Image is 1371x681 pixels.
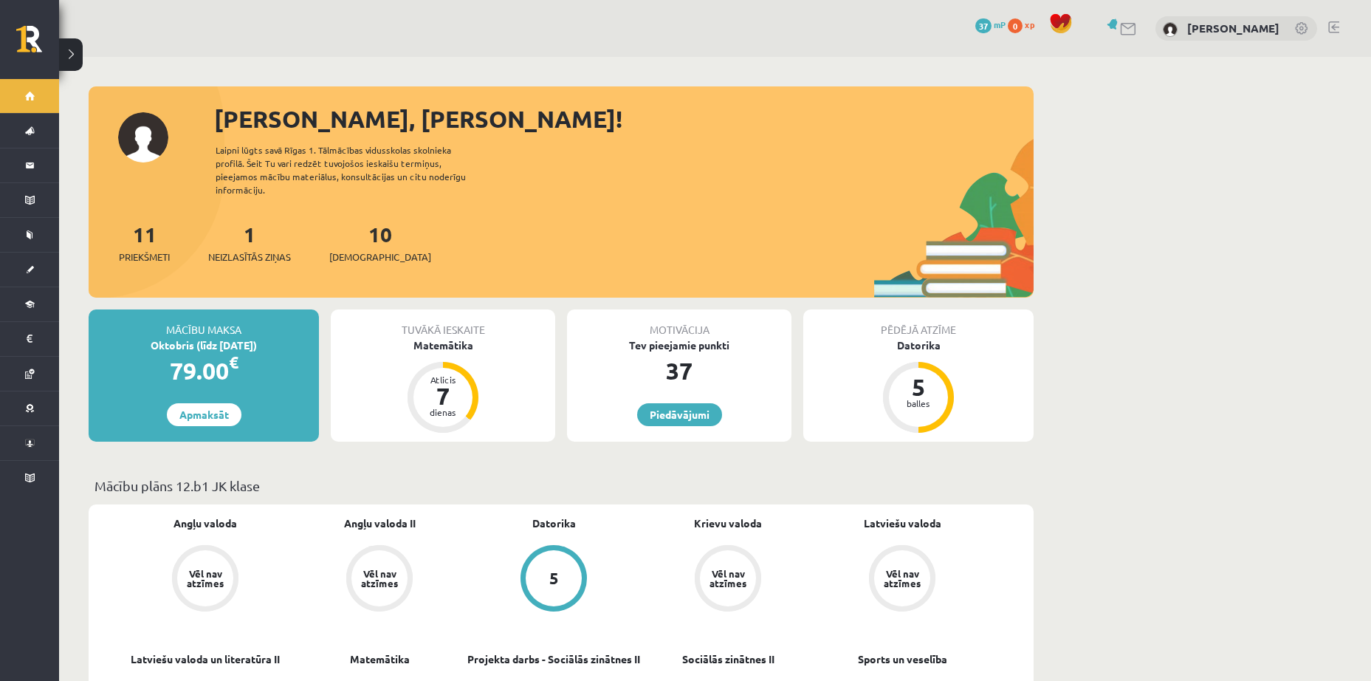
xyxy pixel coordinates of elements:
[173,516,237,531] a: Angļu valoda
[350,651,410,667] a: Matemātika
[467,651,640,667] a: Projekta darbs - Sociālās zinātnes II
[359,569,400,588] div: Vēl nav atzīmes
[641,545,815,615] a: Vēl nav atzīmes
[229,352,238,373] span: €
[331,338,555,353] div: Matemātika
[1008,18,1023,33] span: 0
[118,545,292,615] a: Vēl nav atzīmes
[292,545,467,615] a: Vēl nav atzīmes
[532,516,576,531] a: Datorika
[185,569,226,588] div: Vēl nav atzīmes
[567,309,791,338] div: Motivācija
[216,143,492,196] div: Laipni lūgts savā Rīgas 1. Tālmācības vidusskolas skolnieka profilā. Šeit Tu vari redzēt tuvojošo...
[896,399,941,408] div: balles
[16,26,59,63] a: Rīgas 1. Tālmācības vidusskola
[896,375,941,399] div: 5
[694,516,762,531] a: Krievu valoda
[975,18,992,33] span: 37
[1163,22,1178,37] img: Edgars Freimanis
[682,651,774,667] a: Sociālās zinātnes II
[803,309,1034,338] div: Pēdējā atzīme
[637,403,722,426] a: Piedāvājumi
[331,338,555,435] a: Matemātika Atlicis 7 dienas
[549,570,559,586] div: 5
[89,338,319,353] div: Oktobris (līdz [DATE])
[803,338,1034,353] div: Datorika
[467,545,641,615] a: 5
[329,221,431,264] a: 10[DEMOGRAPHIC_DATA]
[208,250,291,264] span: Neizlasītās ziņas
[331,309,555,338] div: Tuvākā ieskaite
[421,384,465,408] div: 7
[1187,21,1279,35] a: [PERSON_NAME]
[567,338,791,353] div: Tev pieejamie punkti
[421,375,465,384] div: Atlicis
[95,476,1028,496] p: Mācību plāns 12.b1 JK klase
[344,516,416,531] a: Angļu valoda II
[89,353,319,389] div: 79.00
[858,651,947,667] a: Sports un veselība
[167,403,241,426] a: Apmaksāt
[864,516,941,531] a: Latviešu valoda
[975,18,1006,30] a: 37 mP
[329,250,431,264] span: [DEMOGRAPHIC_DATA]
[1008,18,1042,30] a: 0 xp
[882,569,923,588] div: Vēl nav atzīmes
[707,569,749,588] div: Vēl nav atzīmes
[421,408,465,417] div: dienas
[1025,18,1034,30] span: xp
[208,221,291,264] a: 1Neizlasītās ziņas
[567,353,791,389] div: 37
[119,250,170,264] span: Priekšmeti
[214,101,1034,137] div: [PERSON_NAME], [PERSON_NAME]!
[815,545,989,615] a: Vēl nav atzīmes
[994,18,1006,30] span: mP
[803,338,1034,435] a: Datorika 5 balles
[89,309,319,338] div: Mācību maksa
[119,221,170,264] a: 11Priekšmeti
[131,651,280,667] a: Latviešu valoda un literatūra II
